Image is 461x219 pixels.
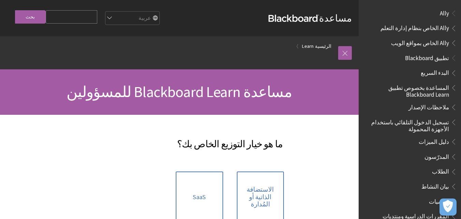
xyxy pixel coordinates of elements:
[380,23,449,32] span: Ally الخاص بنظام إدارة التعلم
[367,82,449,98] span: المساعدة بخصوص تطبيق Blackboard Learn
[108,128,352,151] h2: ما هو خيار التوزيع الخاص بك؟
[15,10,46,24] input: بحث
[193,193,206,201] span: SaaS
[432,166,449,175] span: الطلاب
[421,181,449,190] span: بيان النشاط
[405,52,449,61] span: تطبيق Blackboard
[367,117,449,133] span: تسجيل الدخول التلقائي باستخدام الأجهزة المحمولة
[363,8,457,49] nav: Book outline for Anthology Ally Help
[429,196,449,205] span: اليوميات
[67,82,292,101] span: مساعدة Blackboard Learn للمسؤولين
[241,186,280,208] span: الاستضافة الذاتية أو المُدارة
[269,12,352,24] a: مساعدةBlackboard
[421,67,449,77] span: البدء السريع
[105,12,159,25] select: Site Language Selector
[408,101,449,111] span: ملاحظات الإصدار
[419,136,449,145] span: دليل الميزات
[440,8,449,17] span: Ally
[315,42,331,51] a: الرئيسية
[391,37,449,46] span: Ally الخاص بمواقع الويب
[440,199,457,216] button: فتح التفضيلات
[424,151,449,160] span: المدرّسون
[302,42,314,51] a: Learn
[269,15,319,22] strong: Blackboard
